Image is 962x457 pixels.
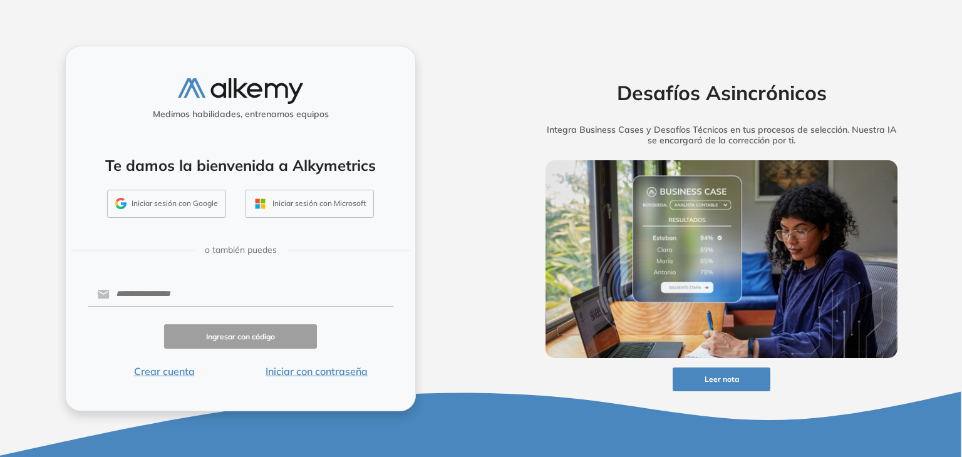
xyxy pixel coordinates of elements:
[253,197,267,211] img: OUTLOOK_ICON
[673,367,770,392] button: Leer nota
[82,157,399,175] h4: Te damos la bienvenida a Alkymetrics
[245,190,374,218] button: Iniciar sesión con Microsoft
[178,78,303,104] img: logo-alkemy
[115,198,127,209] img: GMAIL_ICON
[526,125,917,146] h5: Integra Business Cases y Desafíos Técnicos en tus procesos de selección. Nuestra IA se encargará ...
[107,190,226,218] button: Iniciar sesión con Google
[71,109,410,120] h5: Medimos habilidades, entrenamos equipos
[164,324,317,349] button: Ingresar con código
[205,244,277,257] span: o también puedes
[546,160,897,358] img: img-more-info
[88,364,240,379] button: Crear cuenta
[240,364,393,379] button: Iniciar con contraseña
[526,81,917,105] h2: Desafíos Asincrónicos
